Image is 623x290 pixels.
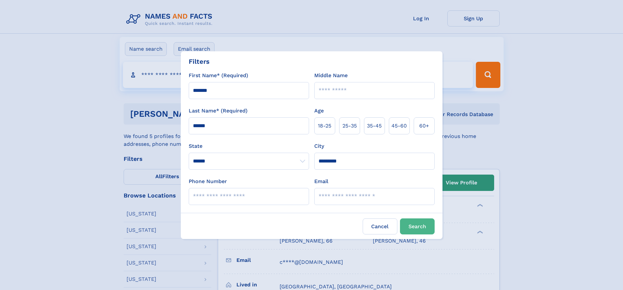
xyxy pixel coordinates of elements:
[367,122,382,130] span: 35‑45
[189,107,248,115] label: Last Name* (Required)
[391,122,407,130] span: 45‑60
[363,218,397,234] label: Cancel
[189,142,309,150] label: State
[314,72,348,79] label: Middle Name
[318,122,331,130] span: 18‑25
[189,178,227,185] label: Phone Number
[314,178,328,185] label: Email
[314,107,324,115] label: Age
[189,72,248,79] label: First Name* (Required)
[419,122,429,130] span: 60+
[400,218,435,234] button: Search
[314,142,324,150] label: City
[342,122,357,130] span: 25‑35
[189,57,210,66] div: Filters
